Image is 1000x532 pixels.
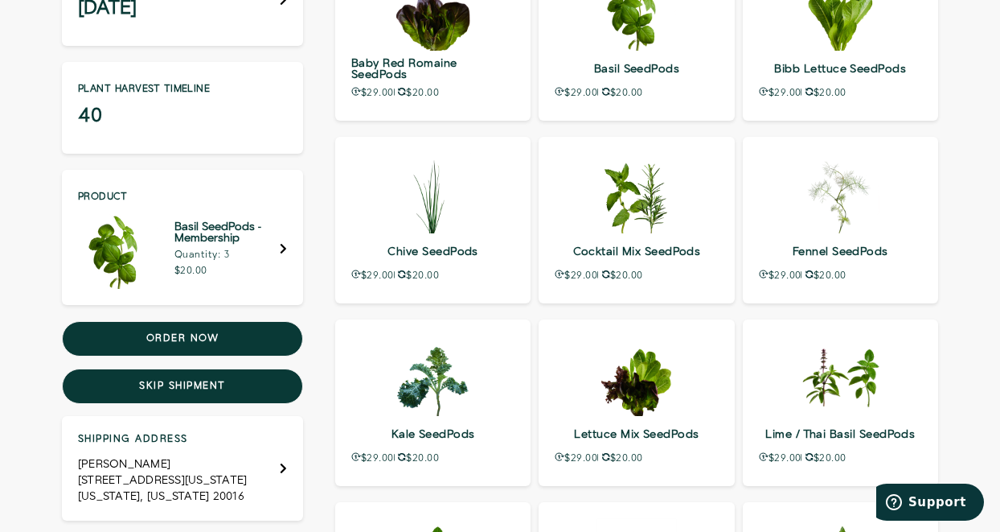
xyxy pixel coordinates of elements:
div: Shipping address [62,416,303,521]
img: lettuce-mix-seedpods [596,336,677,416]
div: [STREET_ADDRESS][US_STATE] [78,472,248,489]
p: Fennel SeedPods [759,240,922,263]
p: Bibb Lettuce SeedPods [759,57,922,80]
p: $20.00 [174,266,280,276]
div: [US_STATE], [US_STATE] 20016 [78,489,248,505]
p: $29.00 $20.00 [759,270,922,281]
button: Order now [62,321,303,357]
h4: Shipping address [78,432,248,447]
p: Product [78,192,287,202]
img: fennel-seedpods-2 [800,153,880,233]
p: Baby Red Romaine SeedPods [351,57,514,80]
p: $29.00 $20.00 [351,87,514,98]
div: [PERSON_NAME] [78,456,248,472]
p: Chive SeedPods [351,240,514,263]
p: Basil SeedPods [555,57,718,80]
p: $29.00 $20.00 [555,87,718,98]
iframe: Opens a widget where you can find more information [876,484,984,524]
p: $29.00 $20.00 [759,87,922,98]
img: Basil SeedPods - Membership [78,208,158,289]
p: Cocktail Mix SeedPods [555,240,718,263]
div: Edit Product [62,170,303,305]
p: Kale SeedPods [351,423,514,446]
img: chive-seedpods-2 [393,153,473,233]
p: Lime / Thai Basil SeedPods [759,423,922,446]
h5: Basil SeedPods - Membership [174,221,280,244]
button: Skip shipment [62,369,303,404]
p: $29.00 $20.00 [555,270,718,281]
p: $29.00 $20.00 [759,452,922,464]
img: herb-combo-seedpods [800,336,880,416]
img: cocktail-mix-seedpods [596,153,677,233]
p: $29.00 $20.00 [351,452,514,464]
p: Quantity: 3 [174,250,280,260]
p: Lettuce Mix SeedPods [555,423,718,446]
p: $29.00 $20.00 [351,270,514,281]
p: $29.00 $20.00 [555,452,718,464]
img: kale-seedpods [393,336,473,416]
